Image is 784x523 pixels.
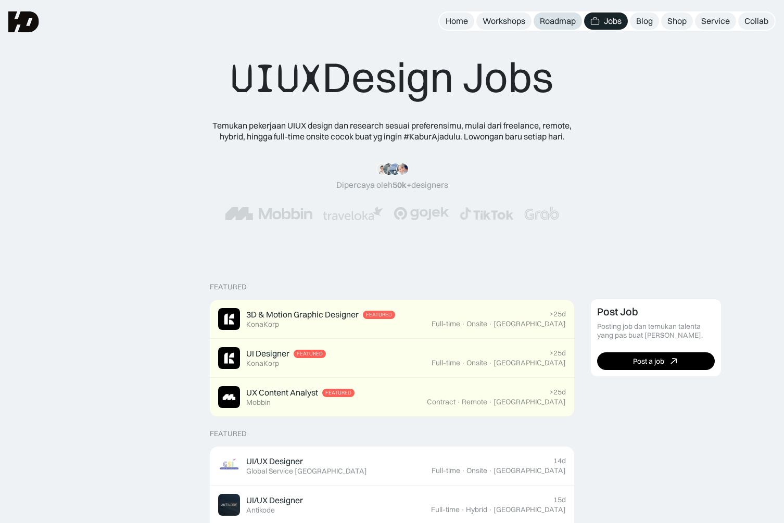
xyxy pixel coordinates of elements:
[297,351,323,357] div: Featured
[661,12,693,30] a: Shop
[604,16,622,27] div: Jobs
[246,309,359,320] div: 3D & Motion Graphic Designer
[210,283,247,291] div: Featured
[431,505,460,514] div: Full-time
[461,359,465,367] div: ·
[462,398,487,406] div: Remote
[246,320,279,329] div: KonaKorp
[432,359,460,367] div: Full-time
[218,386,240,408] img: Job Image
[218,308,240,330] img: Job Image
[488,398,492,406] div: ·
[494,505,566,514] div: [GEOGRAPHIC_DATA]
[246,348,289,359] div: UI Designer
[246,456,303,467] div: UI/UX Designer
[466,505,487,514] div: Hybrid
[246,506,275,515] div: Antikode
[336,180,448,190] div: Dipercaya oleh designers
[231,54,322,104] span: UIUX
[393,180,411,190] span: 50k+
[231,52,553,104] div: Design Jobs
[744,16,768,27] div: Collab
[636,16,653,27] div: Blog
[494,398,566,406] div: [GEOGRAPHIC_DATA]
[584,12,628,30] a: Jobs
[476,12,532,30] a: Workshops
[488,320,492,328] div: ·
[439,12,474,30] a: Home
[210,378,574,417] a: Job ImageUX Content AnalystFeaturedMobbin>25dContract·Remote·[GEOGRAPHIC_DATA]
[432,320,460,328] div: Full-time
[210,447,574,486] a: Job ImageUI/UX DesignerGlobal Service [GEOGRAPHIC_DATA]14dFull-time·Onsite·[GEOGRAPHIC_DATA]
[630,12,659,30] a: Blog
[667,16,687,27] div: Shop
[597,305,638,318] div: Post Job
[461,466,465,475] div: ·
[461,320,465,328] div: ·
[695,12,736,30] a: Service
[246,495,303,506] div: UI/UX Designer
[597,322,715,340] div: Posting job dan temukan talenta yang pas buat [PERSON_NAME].
[457,398,461,406] div: ·
[633,357,664,366] div: Post a job
[540,16,576,27] div: Roadmap
[494,359,566,367] div: [GEOGRAPHIC_DATA]
[553,456,566,465] div: 14d
[427,398,456,406] div: Contract
[488,359,492,367] div: ·
[549,310,566,318] div: >25d
[494,320,566,328] div: [GEOGRAPHIC_DATA]
[466,320,487,328] div: Onsite
[246,398,271,407] div: Mobbin
[549,349,566,358] div: >25d
[210,339,574,378] a: Job ImageUI DesignerFeaturedKonaKorp>25dFull-time·Onsite·[GEOGRAPHIC_DATA]
[534,12,582,30] a: Roadmap
[701,16,730,27] div: Service
[466,359,487,367] div: Onsite
[210,300,574,339] a: Job Image3D & Motion Graphic DesignerFeaturedKonaKorp>25dFull-time·Onsite·[GEOGRAPHIC_DATA]
[366,312,392,318] div: Featured
[246,467,367,476] div: Global Service [GEOGRAPHIC_DATA]
[488,505,492,514] div: ·
[446,16,468,27] div: Home
[325,390,351,396] div: Featured
[597,352,715,370] a: Post a job
[494,466,566,475] div: [GEOGRAPHIC_DATA]
[218,347,240,369] img: Job Image
[205,120,579,142] div: Temukan pekerjaan UIUX design dan research sesuai preferensimu, mulai dari freelance, remote, hyb...
[246,387,318,398] div: UX Content Analyst
[218,455,240,477] img: Job Image
[488,466,492,475] div: ·
[483,16,525,27] div: Workshops
[246,359,279,368] div: KonaKorp
[432,466,460,475] div: Full-time
[553,495,566,504] div: 15d
[218,494,240,516] img: Job Image
[210,429,247,438] div: Featured
[549,388,566,397] div: >25d
[466,466,487,475] div: Onsite
[738,12,775,30] a: Collab
[461,505,465,514] div: ·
